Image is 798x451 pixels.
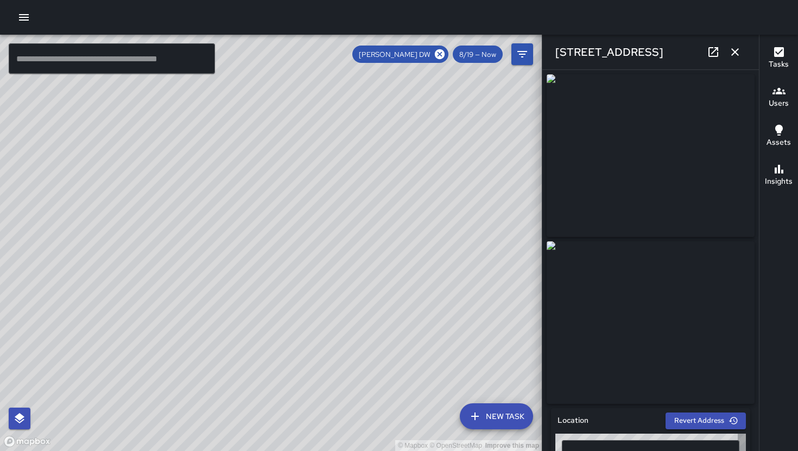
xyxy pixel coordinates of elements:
div: [PERSON_NAME] DW [352,46,448,63]
img: request_images%2F580491c0-7cd8-11f0-807a-33cddb2390e6 [547,74,755,237]
button: Assets [759,117,798,156]
img: request_images%2F5993bd40-7cd8-11f0-807a-33cddb2390e6 [547,241,755,404]
button: Filters [511,43,533,65]
h6: [STREET_ADDRESS] [555,43,663,61]
button: Insights [759,156,798,195]
button: Revert Address [666,413,746,429]
button: Users [759,78,798,117]
h6: Insights [765,176,793,188]
h6: Tasks [769,59,789,70]
span: 8/19 — Now [453,50,503,59]
button: Tasks [759,39,798,78]
h6: Users [769,98,789,109]
h6: Assets [767,137,791,149]
h6: Location [558,415,588,427]
button: New Task [460,403,533,429]
span: [PERSON_NAME] DW [352,50,437,59]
